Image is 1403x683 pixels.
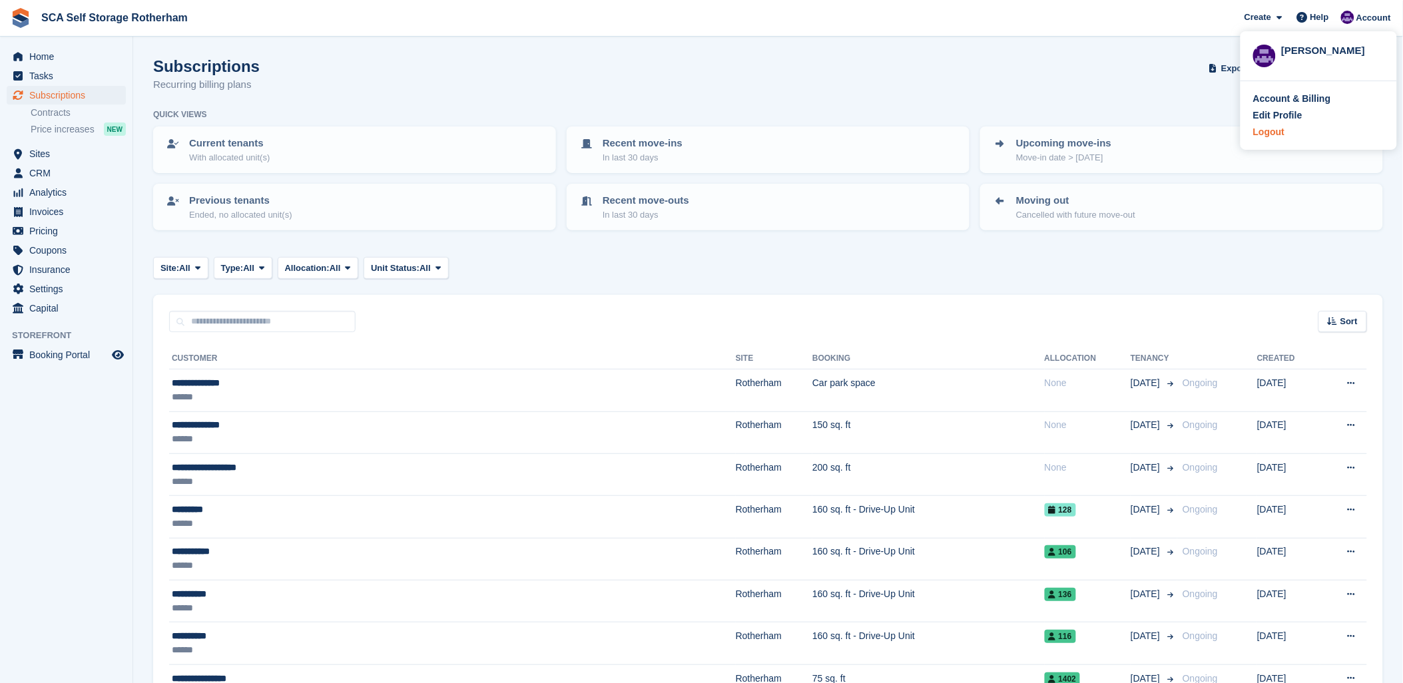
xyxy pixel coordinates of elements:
[1016,193,1135,208] p: Moving out
[214,257,272,279] button: Type: All
[736,580,812,622] td: Rotherham
[153,257,208,279] button: Site: All
[29,345,109,364] span: Booking Portal
[1045,376,1131,390] div: None
[982,185,1382,229] a: Moving out Cancelled with future move-out
[29,202,109,221] span: Invoices
[7,144,126,163] a: menu
[1257,622,1320,664] td: [DATE]
[1131,545,1163,559] span: [DATE]
[7,241,126,260] a: menu
[1310,11,1329,24] span: Help
[1016,136,1111,151] p: Upcoming move-ins
[7,164,126,182] a: menu
[1206,57,1264,79] button: Export
[1253,92,1331,106] div: Account & Billing
[1257,580,1320,622] td: [DATE]
[1183,462,1218,473] span: Ongoing
[812,496,1044,538] td: 160 sq. ft - Drive-Up Unit
[7,183,126,202] a: menu
[736,538,812,580] td: Rotherham
[736,411,812,453] td: Rotherham
[1221,62,1249,75] span: Export
[812,411,1044,453] td: 150 sq. ft
[243,262,254,275] span: All
[189,208,292,222] p: Ended, no allocated unit(s)
[736,348,812,369] th: Site
[36,7,193,29] a: SCA Self Storage Rotherham
[29,144,109,163] span: Sites
[1253,125,1384,139] a: Logout
[31,123,95,136] span: Price increases
[278,257,359,279] button: Allocation: All
[1045,461,1131,475] div: None
[1183,419,1218,430] span: Ongoing
[110,347,126,363] a: Preview store
[371,262,420,275] span: Unit Status:
[1045,630,1076,643] span: 116
[29,280,109,298] span: Settings
[1183,588,1218,599] span: Ongoing
[1341,11,1354,24] img: Kelly Neesham
[1016,208,1135,222] p: Cancelled with future move-out
[1045,588,1076,601] span: 136
[568,128,968,172] a: Recent move-ins In last 30 days
[603,136,683,151] p: Recent move-ins
[29,164,109,182] span: CRM
[1131,629,1163,643] span: [DATE]
[1356,11,1391,25] span: Account
[330,262,341,275] span: All
[736,622,812,664] td: Rotherham
[982,128,1382,172] a: Upcoming move-ins Move-in date > [DATE]
[1253,92,1384,106] a: Account & Billing
[1131,587,1163,601] span: [DATE]
[31,122,126,136] a: Price increases NEW
[812,369,1044,411] td: Car park space
[1253,109,1302,122] div: Edit Profile
[603,193,689,208] p: Recent move-outs
[12,329,133,342] span: Storefront
[7,86,126,105] a: menu
[29,86,109,105] span: Subscriptions
[603,151,683,164] p: In last 30 days
[1340,315,1358,328] span: Sort
[736,453,812,495] td: Rotherham
[1245,11,1271,24] span: Create
[29,67,109,85] span: Tasks
[31,107,126,119] a: Contracts
[154,128,555,172] a: Current tenants With allocated unit(s)
[812,580,1044,622] td: 160 sq. ft - Drive-Up Unit
[1257,369,1320,411] td: [DATE]
[603,208,689,222] p: In last 30 days
[1257,348,1320,369] th: Created
[1183,630,1218,641] span: Ongoing
[1045,418,1131,432] div: None
[7,202,126,221] a: menu
[189,193,292,208] p: Previous tenants
[7,260,126,279] a: menu
[285,262,330,275] span: Allocation:
[153,109,207,120] h6: Quick views
[1045,503,1076,517] span: 128
[29,260,109,279] span: Insurance
[1131,376,1163,390] span: [DATE]
[1016,151,1111,164] p: Move-in date > [DATE]
[7,67,126,85] a: menu
[179,262,190,275] span: All
[1131,418,1163,432] span: [DATE]
[420,262,431,275] span: All
[812,538,1044,580] td: 160 sq. ft - Drive-Up Unit
[189,151,270,164] p: With allocated unit(s)
[7,222,126,240] a: menu
[221,262,244,275] span: Type:
[1281,43,1384,55] div: [PERSON_NAME]
[1131,348,1177,369] th: Tenancy
[736,369,812,411] td: Rotherham
[1257,496,1320,538] td: [DATE]
[160,262,179,275] span: Site:
[1183,504,1218,515] span: Ongoing
[1131,503,1163,517] span: [DATE]
[7,47,126,66] a: menu
[29,299,109,318] span: Capital
[1257,411,1320,453] td: [DATE]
